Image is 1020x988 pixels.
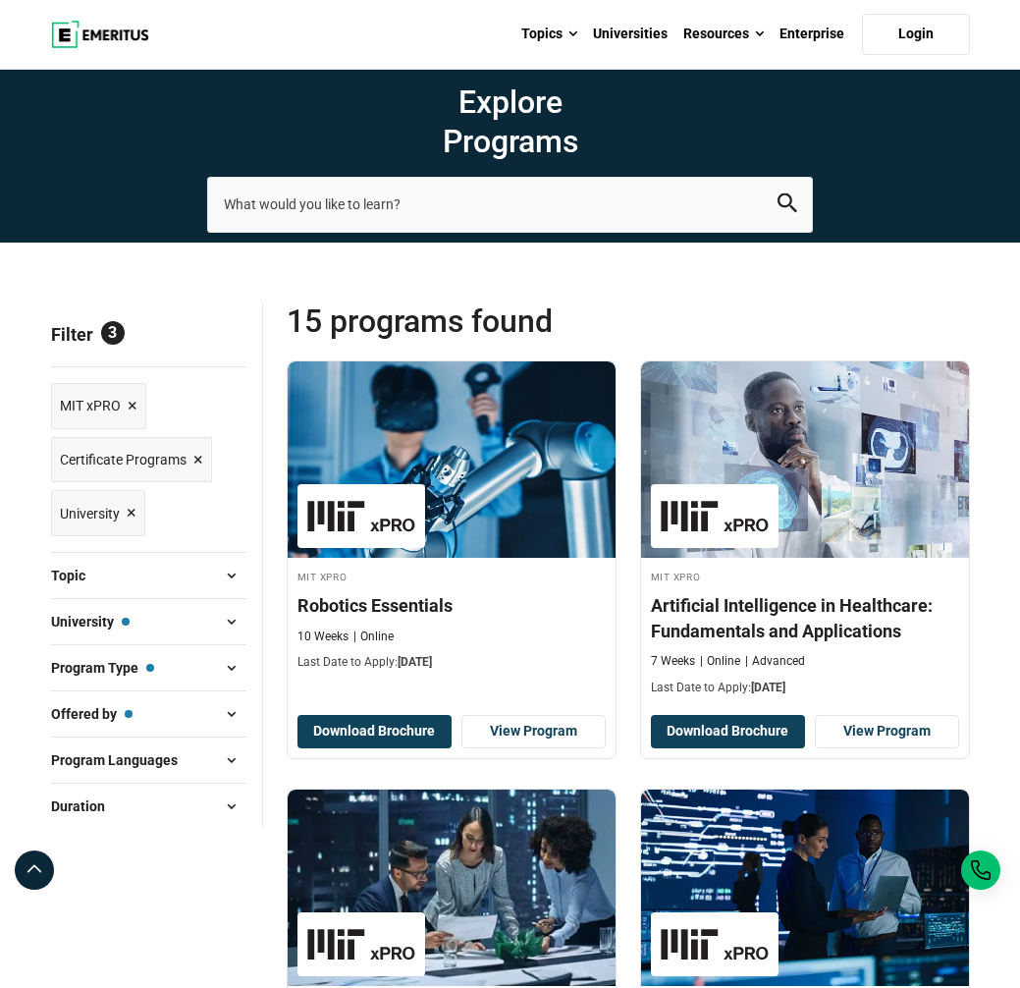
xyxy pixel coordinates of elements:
[51,383,146,429] a: MIT xPRO ×
[288,361,616,558] img: Robotics Essentials | Online Technology Course
[297,715,452,748] button: Download Brochure
[51,657,154,679] span: Program Type
[186,324,246,350] a: Reset all
[207,177,813,232] input: search-page
[778,193,797,216] button: search
[288,790,616,986] img: Designing and Building AI Products and Services | Online AI and Machine Learning Course
[51,745,246,775] button: Program Languages
[353,629,394,645] p: Online
[297,568,606,584] h4: MIT xPRO
[207,122,813,161] span: Programs
[51,565,101,586] span: Topic
[661,494,769,538] img: MIT xPRO
[51,302,246,366] p: Filter
[193,446,203,474] span: ×
[297,629,349,645] p: 10 Weeks
[651,593,959,642] h4: Artificial Intelligence in Healthcare: Fundamentals and Applications
[745,653,805,670] p: Advanced
[51,792,246,821] button: Duration
[51,611,130,632] span: University
[651,568,959,584] h4: MIT xPRO
[51,653,246,683] button: Program Type
[51,437,212,483] a: Certificate Programs ×
[700,653,740,670] p: Online
[651,653,695,670] p: 7 Weeks
[398,655,432,669] span: [DATE]
[51,796,121,817] span: Duration
[461,715,606,748] a: View Program
[51,699,246,729] button: Offered by
[288,361,616,682] a: Technology Course by MIT xPRO - September 25, 2025 MIT xPRO MIT xPRO Robotics Essentials 10 Weeks...
[307,922,415,966] img: MIT xPRO
[128,392,137,420] span: ×
[60,395,121,416] span: MIT xPRO
[51,749,193,771] span: Program Languages
[862,14,970,55] a: Login
[751,681,785,694] span: [DATE]
[641,361,969,558] img: Artificial Intelligence in Healthcare: Fundamentals and Applications | Online AI and Machine Lear...
[287,302,628,341] span: 15 Programs found
[101,321,125,345] span: 3
[297,593,606,618] h4: Robotics Essentials
[651,680,959,696] p: Last Date to Apply:
[51,607,246,636] button: University
[51,490,145,536] a: University ×
[60,503,120,524] span: University
[651,715,805,748] button: Download Brochure
[641,790,969,986] img: AI Strategy and Leadership Program: Thriving in the New World of AI | Online AI and Machine Learn...
[127,499,136,527] span: ×
[641,361,969,706] a: AI and Machine Learning Course by MIT xPRO - September 25, 2025 MIT xPRO MIT xPRO Artificial Inte...
[207,82,813,161] h1: Explore
[297,654,606,671] p: Last Date to Apply:
[51,703,133,725] span: Offered by
[815,715,959,748] a: View Program
[51,561,246,590] button: Topic
[60,449,187,470] span: Certificate Programs
[661,922,769,966] img: MIT xPRO
[778,198,797,217] a: search
[307,494,415,538] img: MIT xPRO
